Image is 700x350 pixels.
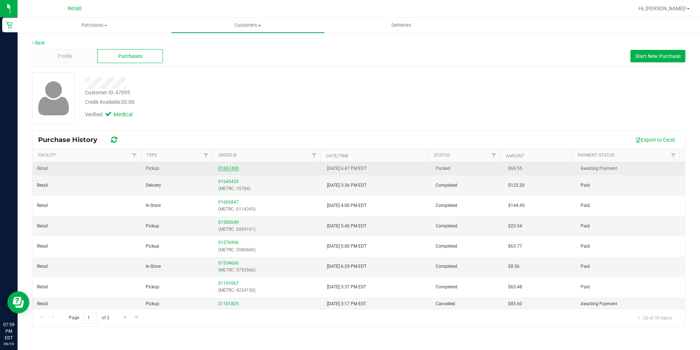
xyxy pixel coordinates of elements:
span: Hi, [PERSON_NAME]! [638,6,686,11]
span: Packed [436,165,450,172]
span: Paid [581,243,590,250]
p: 09/19 [3,341,14,347]
a: Deliveries [325,18,478,33]
p: (METRC: 5793566) [218,267,318,274]
a: Filter [667,149,679,162]
a: Filter [200,149,212,162]
span: [DATE] 3:36 PM EDT [327,182,366,189]
a: Go to the next page [120,312,131,322]
a: 01191067 [218,281,239,286]
a: Amount [506,153,524,158]
inline-svg: Retail [5,21,13,29]
a: 01181825 [218,301,239,306]
span: Paid [581,263,590,270]
span: $144.45 [508,202,525,209]
span: Medical [113,111,143,119]
span: [DATE] 6:29 PM EDT [327,263,366,270]
a: Filter [308,149,320,162]
span: $63.77 [508,243,522,250]
span: Pickup [146,300,159,307]
button: Export to Excel [630,134,679,146]
span: [DATE] 3:37 PM EST [327,284,366,291]
span: [DATE] 6:47 PM EDT [327,165,366,172]
span: Retail [37,202,48,209]
a: 01606847 [218,200,239,205]
span: Deliveries [381,22,421,29]
a: Order ID [218,153,237,158]
a: Back [32,40,45,45]
span: [DATE] 5:40 PM EDT [327,223,366,230]
a: 01580649 [218,220,239,225]
span: In-Store [146,202,161,209]
span: Page of 2 [63,312,115,324]
div: Customer ID: 47095 [85,89,130,96]
span: Customers [171,22,324,29]
button: Start New Purchase [630,50,685,62]
p: 07:59 PM EDT [3,321,14,341]
span: Retail [37,300,48,307]
span: Paid [581,182,590,189]
span: Retail [37,182,48,189]
span: Pickup [146,165,159,172]
span: Cancelled [436,300,455,307]
a: Payment Status [578,153,614,158]
span: Completed [436,202,457,209]
span: Awaiting Payment [581,300,617,307]
a: Purchases [18,18,171,33]
span: Completed [436,284,457,291]
span: $85.60 [508,300,522,307]
iframe: Resource center [7,291,29,313]
a: Date/Time [326,153,349,158]
a: 01645455 [218,179,239,184]
a: 01576996 [218,240,239,245]
p: (METRC: 10784) [218,185,318,192]
span: Awaiting Payment [581,165,617,172]
span: Start New Purchase [635,53,681,59]
span: [DATE] 5:00 PM EDT [327,243,366,250]
span: $8.56 [508,263,520,270]
span: $125.20 [508,182,525,189]
span: 1 - 20 of 39 items [632,312,678,323]
span: Retail [37,165,48,172]
p: (METRC: 4224150) [218,287,318,294]
span: Profile [57,52,72,60]
span: Retail [68,6,82,12]
span: Purchases [18,22,171,29]
span: Paid [581,202,590,209]
span: Purchase History [38,136,105,144]
span: Completed [436,223,457,230]
p: (METRC: 6004161) [218,226,318,233]
span: Paid [581,284,590,291]
span: Purchases [118,52,142,60]
a: Filter [128,149,140,162]
a: Status [434,153,450,158]
span: $65.48 [508,284,522,291]
span: Retail [37,243,48,250]
p: (METRC: 5986840) [218,247,318,254]
span: In-Store [146,263,161,270]
span: [DATE] 3:17 PM EST [327,300,366,307]
a: Facility [38,153,56,158]
div: Verified: [85,111,143,119]
a: Filter [488,149,500,162]
a: Type [146,153,157,158]
span: $69.55 [508,165,522,172]
span: Completed [436,182,457,189]
a: 01667490 [218,166,239,171]
span: Completed [436,243,457,250]
span: Paid [581,223,590,230]
span: Pickup [146,284,159,291]
span: Retail [37,284,48,291]
div: Credit Available: [85,98,406,106]
img: user-icon.png [34,79,73,117]
a: Go to the last page [132,312,142,322]
span: Delivery [146,182,161,189]
span: Completed [436,263,457,270]
span: $23.54 [508,223,522,230]
p: (METRC: 6114345) [218,206,318,213]
a: Customers [171,18,324,33]
span: Retail [37,223,48,230]
span: Pickup [146,243,159,250]
span: [DATE] 4:00 PM EDT [327,202,366,209]
span: $0.00 [121,99,134,105]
